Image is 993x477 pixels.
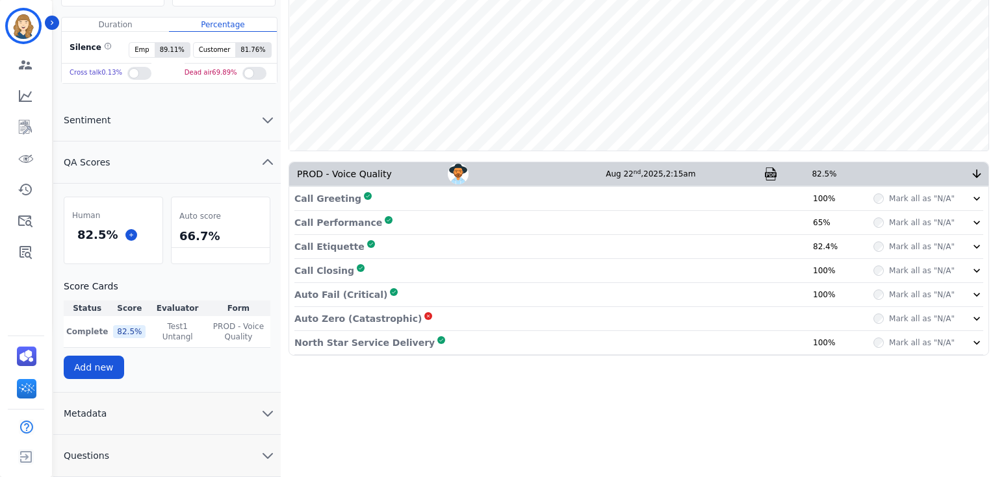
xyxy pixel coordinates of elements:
label: Mark all as "N/A" [889,313,955,324]
span: 2:15am [665,169,695,178]
span: QA Scores [53,156,121,169]
p: Call Performance [294,216,382,229]
div: 66.7% [177,225,264,247]
svg: chevron down [260,406,276,421]
div: 82.5% [812,169,942,179]
img: Bordered avatar [8,10,39,42]
div: 65% [813,217,845,228]
label: Mark all as "N/A" [889,265,955,276]
p: Auto Zero (Catastrophic) [294,312,422,325]
button: Metadata chevron down [53,393,281,435]
div: Duration [62,18,169,32]
span: PROD - Voice Quality [209,321,268,342]
div: 100% [813,265,845,276]
span: Metadata [53,407,117,420]
span: 81.76 % [235,43,270,57]
button: Sentiment chevron down [53,99,281,141]
th: Score [110,300,148,316]
div: Auto score [177,208,264,225]
p: North Star Service Delivery [294,336,435,349]
div: PROD - Voice Quality [289,162,419,186]
p: Call Closing [294,264,354,277]
div: Aug 22 , 2025 , [606,169,736,179]
span: Human [72,210,100,221]
label: Mark all as "N/A" [889,289,955,300]
th: Status [64,300,110,316]
p: Call Greeting [294,192,361,205]
div: Cross talk 0.13 % [70,64,122,82]
span: Customer [194,43,236,57]
div: 82.5 % [75,223,120,246]
p: Auto Fail (Critical) [294,288,387,301]
img: Avatar [448,164,469,184]
label: Mark all as "N/A" [889,193,955,204]
button: Add new [64,356,124,379]
img: qa-pdf.svg [764,167,777,180]
th: Form [207,300,270,316]
div: 100% [813,337,845,348]
button: Questions chevron down [53,435,281,477]
svg: chevron down [260,112,276,128]
svg: chevron down [260,448,276,463]
th: Evaluator [148,300,206,316]
span: Sentiment [53,114,121,127]
div: Dead air 69.89 % [185,64,237,82]
p: Test1 Untangl [151,321,203,342]
div: Silence [67,42,112,58]
label: Mark all as "N/A" [889,337,955,348]
label: Mark all as "N/A" [889,217,955,228]
label: Mark all as "N/A" [889,241,955,252]
div: 100% [813,289,845,300]
sup: nd [634,169,641,175]
p: Call Etiquette [294,240,365,253]
p: Complete [66,326,108,337]
div: 82.5 % [113,325,146,338]
button: QA Scores chevron up [53,141,281,184]
div: Percentage [169,18,276,32]
span: Questions [53,449,120,462]
span: Emp [129,43,154,57]
h3: Score Cards [64,280,270,293]
svg: chevron up [260,154,276,170]
div: 82.4% [813,241,845,252]
div: 100% [813,193,845,204]
span: 89.11 % [155,43,190,57]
